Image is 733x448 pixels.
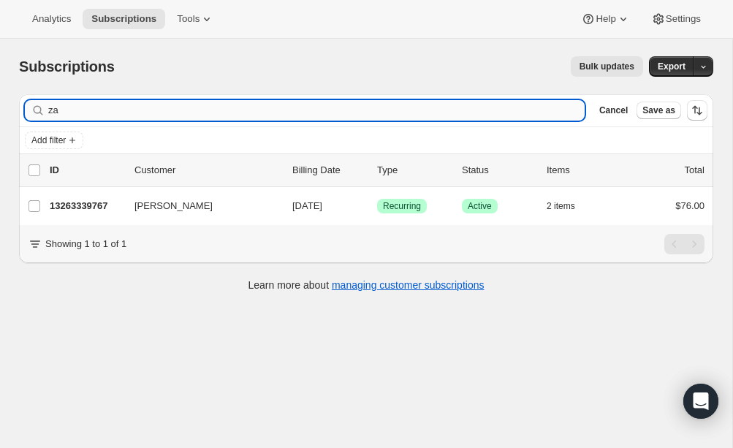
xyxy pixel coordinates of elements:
span: [DATE] [292,200,322,211]
button: Tools [168,9,223,29]
span: Subscriptions [19,58,115,75]
span: Tools [177,13,200,25]
button: Settings [642,9,710,29]
nav: Pagination [664,234,704,254]
p: Status [462,163,535,178]
span: $76.00 [675,200,704,211]
p: ID [50,163,123,178]
span: Cancel [599,105,628,116]
div: Items [547,163,620,178]
p: Billing Date [292,163,365,178]
div: 13263339767[PERSON_NAME][DATE]SuccessRecurringSuccessActive2 items$76.00 [50,196,704,216]
button: [PERSON_NAME] [126,194,272,218]
p: Customer [134,163,281,178]
button: Bulk updates [571,56,643,77]
span: Bulk updates [580,61,634,72]
button: Add filter [25,132,83,149]
p: Total [685,163,704,178]
p: Learn more about [248,278,485,292]
div: Open Intercom Messenger [683,384,718,419]
span: Recurring [383,200,421,212]
span: Analytics [32,13,71,25]
span: Active [468,200,492,212]
button: Export [649,56,694,77]
button: Save as [637,102,681,119]
span: [PERSON_NAME] [134,199,213,213]
a: managing customer subscriptions [332,279,485,291]
button: Subscriptions [83,9,165,29]
button: 2 items [547,196,591,216]
p: 13263339767 [50,199,123,213]
button: Help [572,9,639,29]
span: 2 items [547,200,575,212]
div: IDCustomerBilling DateTypeStatusItemsTotal [50,163,704,178]
span: Subscriptions [91,13,156,25]
button: Cancel [593,102,634,119]
button: Analytics [23,9,80,29]
span: Help [596,13,615,25]
span: Save as [642,105,675,116]
span: Add filter [31,134,66,146]
input: Filter subscribers [48,100,585,121]
div: Type [377,163,450,178]
span: Export [658,61,685,72]
p: Showing 1 to 1 of 1 [45,237,126,251]
button: Sort the results [687,100,707,121]
span: Settings [666,13,701,25]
